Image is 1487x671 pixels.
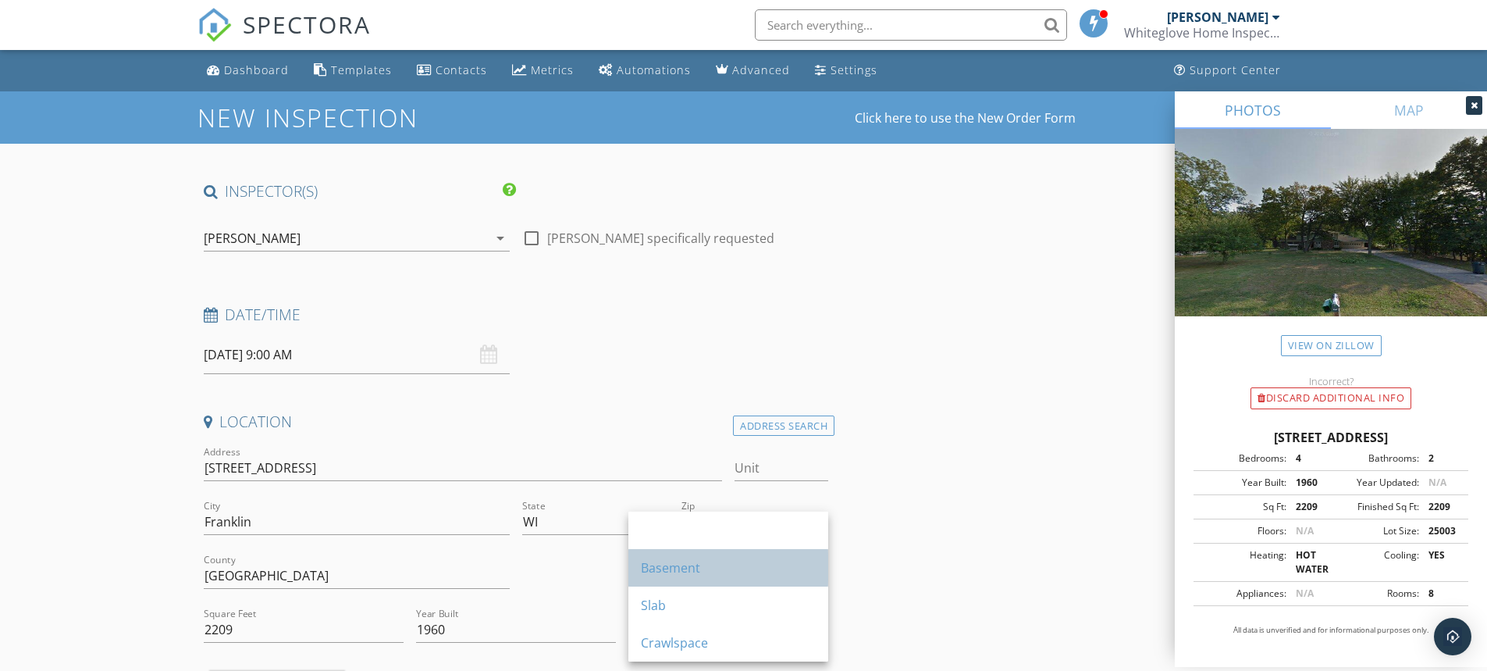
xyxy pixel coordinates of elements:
[1124,25,1280,41] div: Whiteglove Home Inspection, LLC
[755,9,1067,41] input: Search everything...
[547,230,774,246] label: [PERSON_NAME] specifically requested
[308,56,398,85] a: Templates
[1419,587,1464,601] div: 8
[592,56,697,85] a: Automations (Basic)
[436,62,487,77] div: Contacts
[1419,451,1464,466] div: 2
[1419,500,1464,514] div: 2209
[204,412,829,432] h4: Location
[197,104,543,131] h1: New Inspection
[224,62,289,77] div: Dashboard
[1175,375,1487,387] div: Incorrect?
[732,62,790,77] div: Advanced
[197,8,232,42] img: The Best Home Inspection Software - Spectora
[1419,524,1464,538] div: 25003
[710,56,796,85] a: Advanced
[197,21,371,54] a: SPECTORA
[831,62,877,77] div: Settings
[1331,500,1419,514] div: Finished Sq Ft:
[491,229,510,248] i: arrow_drop_down
[1331,91,1487,129] a: MAP
[1286,476,1331,490] div: 1960
[204,305,829,325] h4: Date/Time
[1331,548,1419,576] div: Cooling:
[411,56,493,85] a: Contacts
[1331,524,1419,538] div: Lot Size:
[1331,476,1419,490] div: Year Updated:
[1428,476,1446,489] span: N/A
[204,231,301,245] div: [PERSON_NAME]
[331,62,392,77] div: Templates
[855,112,1076,124] a: Click here to use the New Order Form
[1286,500,1331,514] div: 2209
[1198,451,1286,466] div: Bedrooms:
[1167,9,1268,25] div: [PERSON_NAME]
[1175,129,1487,354] img: streetview
[1194,428,1468,447] div: [STREET_ADDRESS]
[1198,587,1286,601] div: Appliances:
[1286,548,1331,576] div: HOT WATER
[204,336,510,374] input: Select date
[531,62,574,77] div: Metrics
[201,56,295,85] a: Dashboard
[1331,587,1419,601] div: Rooms:
[204,181,516,202] h4: INSPECTOR(S)
[1286,451,1331,466] div: 4
[1198,500,1286,514] div: Sq Ft:
[1296,524,1314,537] span: N/A
[1331,451,1419,466] div: Bathrooms:
[1175,91,1331,129] a: PHOTOS
[1190,62,1281,77] div: Support Center
[1250,387,1411,409] div: Discard Additional info
[1296,587,1314,600] span: N/A
[1281,335,1382,356] a: View on Zillow
[1419,548,1464,576] div: YES
[1198,524,1286,538] div: Floors:
[733,416,834,437] div: Address Search
[506,56,580,85] a: Metrics
[641,634,816,652] div: Crawlspace
[1434,618,1471,655] div: Open Intercom Messenger
[1198,476,1286,490] div: Year Built:
[617,62,691,77] div: Automations
[641,559,816,577] div: Basement
[809,56,884,85] a: Settings
[1198,548,1286,576] div: Heating:
[1194,625,1468,636] p: All data is unverified and for informational purposes only.
[641,596,816,615] div: Slab
[243,8,371,41] span: SPECTORA
[1168,56,1287,85] a: Support Center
